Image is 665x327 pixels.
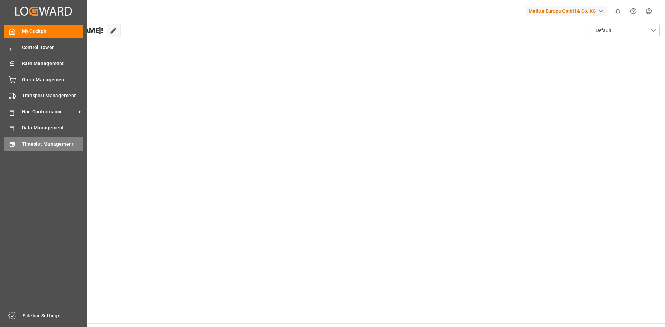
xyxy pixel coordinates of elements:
a: Timeslot Management [4,137,83,151]
div: Melitta Europa GmbH & Co. KG [526,6,607,16]
a: Transport Management [4,89,83,102]
span: Non Conformance [22,108,77,116]
a: Order Management [4,73,83,86]
button: Melitta Europa GmbH & Co. KG [526,4,610,18]
a: My Cockpit [4,25,83,38]
button: Help Center [626,3,641,19]
a: Data Management [4,121,83,135]
span: Transport Management [22,92,84,99]
span: Control Tower [22,44,84,51]
button: open menu [591,24,660,37]
button: show 0 new notifications [610,3,626,19]
span: My Cockpit [22,28,84,35]
span: Hello [PERSON_NAME]! [29,24,103,37]
span: Sidebar Settings [23,312,85,319]
span: Data Management [22,124,84,131]
span: Rate Management [22,60,84,67]
span: Default [596,27,611,34]
span: Order Management [22,76,84,83]
a: Rate Management [4,57,83,70]
span: Timeslot Management [22,140,84,148]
